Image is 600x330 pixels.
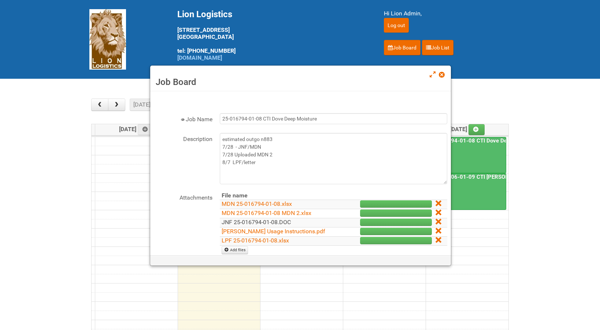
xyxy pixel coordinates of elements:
[450,126,485,133] span: [DATE]
[422,40,453,55] a: Job List
[220,133,447,184] textarea: estimated outgo n883 7/28 - JNF/MDN 7/28 Uploaded MDN 2 8/7 LPF/letter
[384,18,409,33] input: Log out
[427,137,537,144] a: 25-016794-01-08 CTI Dove Deep Moisture
[154,192,212,202] label: Attachments
[427,137,507,174] a: 25-016794-01-08 CTI Dove Deep Moisture
[177,9,232,19] span: Lion Logistics
[177,9,366,61] div: [STREET_ADDRESS] [GEOGRAPHIC_DATA] tel: [PHONE_NUMBER]
[222,210,311,216] a: MDN 25-016794-01-08 MDN 2.xlsx
[427,174,574,180] a: 25-016806-01-09 CTI [PERSON_NAME] Bar Superior HUT
[156,77,445,88] h3: Job Board
[154,113,212,124] label: Job Name
[468,124,485,135] a: Add an event
[384,9,511,18] div: Hi Lion Admin,
[222,246,248,254] a: Add files
[220,192,331,200] th: File name
[222,200,292,207] a: MDN 25-016794-01-08.xlsx
[177,54,222,61] a: [DOMAIN_NAME]
[89,9,126,70] img: Lion Logistics
[138,124,154,135] a: Add an event
[130,99,155,111] button: [DATE]
[222,237,289,244] a: LPF 25-016794-01-08.xlsx
[222,228,325,235] a: [PERSON_NAME] Usage Instructions.pdf
[119,126,154,133] span: [DATE]
[384,40,421,55] a: Job Board
[89,36,126,42] a: Lion Logistics
[427,173,507,210] a: 25-016806-01-09 CTI [PERSON_NAME] Bar Superior HUT
[222,219,291,226] a: JNF 25-016794-01-08.DOC
[154,133,212,144] label: Description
